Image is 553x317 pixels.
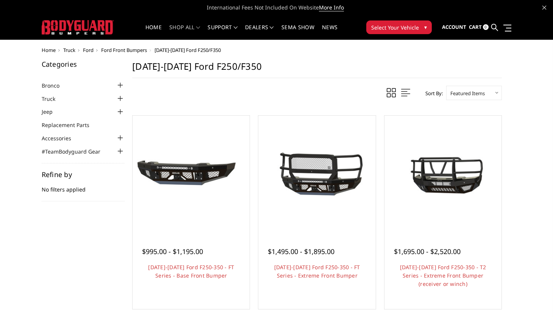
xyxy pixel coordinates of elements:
a: Accessories [42,134,81,142]
a: Jeep [42,108,62,116]
span: $1,695.00 - $2,520.00 [394,247,461,256]
a: 2023-2026 Ford F250-350 - FT Series - Extreme Front Bumper 2023-2026 Ford F250-350 - FT Series - ... [260,118,373,231]
a: [DATE]-[DATE] Ford F250-350 - FT Series - Extreme Front Bumper [274,264,360,279]
span: [DATE]-[DATE] Ford F250/F350 [155,47,221,53]
span: ▾ [424,23,427,31]
span: Account [442,24,466,30]
div: No filters applied [42,171,125,201]
span: $1,495.00 - $1,895.00 [268,247,334,256]
a: [DATE]-[DATE] Ford F250-350 - FT Series - Base Front Bumper [148,264,234,279]
a: Bronco [42,82,69,89]
a: #TeamBodyguard Gear [42,148,110,155]
a: Cart 0 [469,17,489,38]
img: BODYGUARD BUMPERS [42,20,114,34]
button: Select Your Vehicle [366,20,432,34]
a: Home [145,25,162,39]
a: Ford Front Bumpers [101,47,147,53]
a: [DATE]-[DATE] Ford F250-350 - T2 Series - Extreme Front Bumper (receiver or winch) [400,264,486,287]
a: Truck [42,95,65,103]
a: Account [442,17,466,38]
h5: Categories [42,61,125,67]
a: 2023-2025 Ford F250-350 - FT Series - Base Front Bumper [134,118,248,231]
a: Dealers [245,25,274,39]
span: Select Your Vehicle [371,24,419,31]
a: shop all [169,25,200,39]
span: 0 [483,24,489,30]
img: 2023-2026 Ford F250-350 - T2 Series - Extreme Front Bumper (receiver or winch) [386,143,500,206]
a: Truck [63,47,75,53]
a: Ford [83,47,94,53]
a: SEMA Show [281,25,314,39]
a: Home [42,47,56,53]
h5: Refine by [42,171,125,178]
a: News [322,25,337,39]
h1: [DATE]-[DATE] Ford F250/F350 [132,61,502,78]
span: Cart [469,24,482,30]
a: More Info [319,4,344,11]
img: 2023-2025 Ford F250-350 - FT Series - Base Front Bumper [134,148,248,201]
a: Support [208,25,237,39]
span: $995.00 - $1,195.00 [142,247,203,256]
label: Sort By: [421,88,443,99]
a: Replacement Parts [42,121,99,129]
a: 2023-2026 Ford F250-350 - T2 Series - Extreme Front Bumper (receiver or winch) 2023-2026 Ford F25... [386,118,500,231]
